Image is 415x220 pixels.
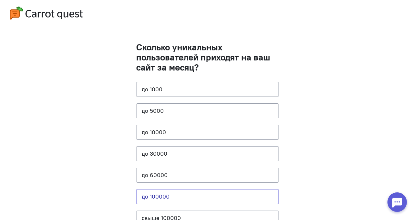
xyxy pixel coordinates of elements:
[136,125,279,140] button: до 10000
[136,168,279,183] button: до 60000
[136,103,279,118] button: до 5000
[136,42,279,72] h1: Сколько уникальных пользователей приходят на ваш сайт за месяц?
[136,146,279,161] button: до 30000
[136,189,279,204] button: до 100000
[10,6,83,19] img: logo
[136,82,279,97] button: до 1000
